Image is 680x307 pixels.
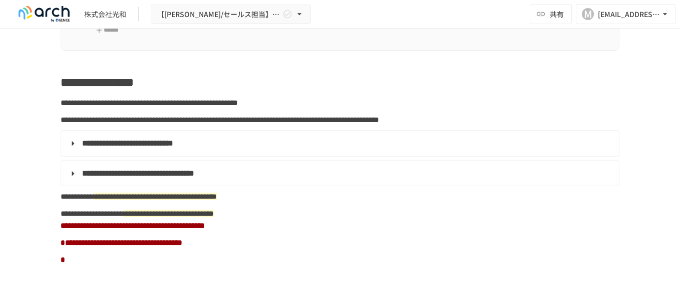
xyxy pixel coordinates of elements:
div: [EMAIL_ADDRESS][DOMAIN_NAME] [598,8,660,21]
span: 共有 [550,9,564,20]
div: 株式会社光和 [84,9,126,20]
div: M [582,8,594,20]
img: logo-default@2x-9cf2c760.svg [12,6,76,22]
button: M[EMAIL_ADDRESS][DOMAIN_NAME] [576,4,676,24]
button: 共有 [530,4,572,24]
button: 【[PERSON_NAME]/セールス担当】株式会社[PERSON_NAME]_初期設定サポート [151,5,311,24]
span: 【[PERSON_NAME]/セールス担当】株式会社[PERSON_NAME]_初期設定サポート [157,8,280,21]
